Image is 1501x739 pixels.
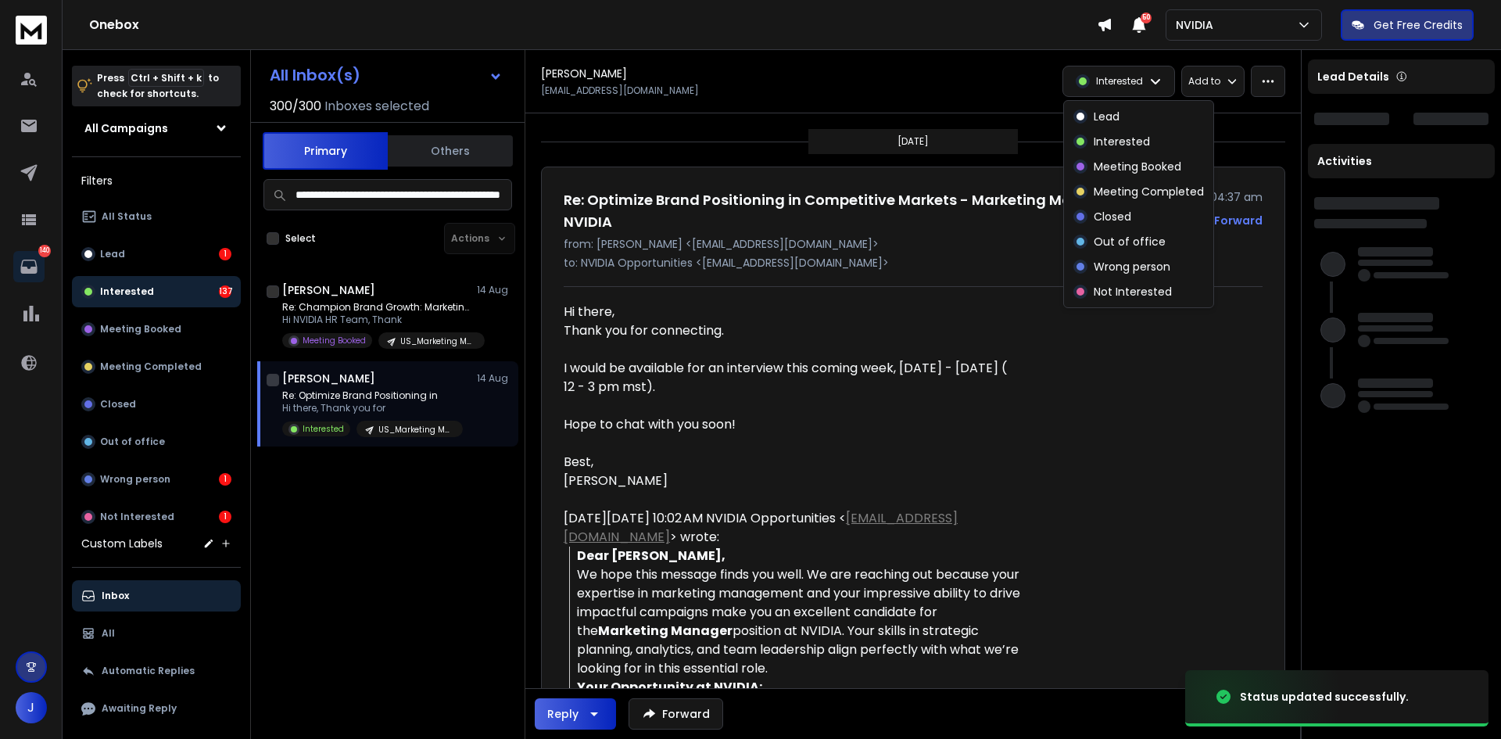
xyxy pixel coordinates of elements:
[102,627,115,640] p: All
[97,70,219,102] p: Press to check for shortcuts.
[1094,134,1150,149] p: Interested
[564,453,1020,472] div: Best,
[100,473,170,486] p: Wrong person
[564,236,1263,252] p: from: [PERSON_NAME] <[EMAIL_ADDRESS][DOMAIN_NAME]>
[477,372,512,385] p: 14 Aug
[100,436,165,448] p: Out of office
[564,359,1020,396] div: I would be available for an interview this coming week, [DATE] - [DATE] ( 12 - 3 pm mst).
[100,361,202,373] p: Meeting Completed
[629,698,723,730] button: Forward
[100,511,174,523] p: Not Interested
[541,66,627,81] h1: [PERSON_NAME]
[1094,184,1204,199] p: Meeting Completed
[564,509,1020,547] div: [DATE][DATE] 10:02 AM NVIDIA Opportunities < > wrote:
[219,511,231,523] div: 1
[38,245,51,257] p: 140
[897,135,929,148] p: [DATE]
[84,120,168,136] h1: All Campaigns
[1176,17,1220,33] p: NVIDIA
[564,509,958,546] a: [EMAIL_ADDRESS][DOMAIN_NAME]
[282,402,463,414] p: Hi there, Thank you for
[219,248,231,260] div: 1
[1096,75,1143,88] p: Interested
[219,285,231,298] div: 137
[1317,69,1389,84] p: Lead Details
[270,67,360,83] h1: All Inbox(s)
[577,547,725,565] strong: Dear [PERSON_NAME],
[72,170,241,192] h3: Filters
[1188,75,1220,88] p: Add to
[102,210,152,223] p: All Status
[282,314,470,326] p: Hi NVIDIA HR Team, Thank
[477,284,512,296] p: 14 Aug
[1214,213,1263,228] div: Forward
[598,622,733,640] strong: Marketing Manager
[564,472,1020,490] div: [PERSON_NAME]
[100,248,125,260] p: Lead
[564,255,1263,271] p: to: NVIDIA Opportunities <[EMAIL_ADDRESS][DOMAIN_NAME]>
[81,536,163,551] h3: Custom Labels
[16,16,47,45] img: logo
[577,565,1020,678] div: We hope this message finds you well. We are reaching out because your expertise in marketing mana...
[128,69,204,87] span: Ctrl + Shift + k
[219,473,231,486] div: 1
[564,415,1020,434] div: Hope to chat with you soon!
[1141,13,1152,23] span: 50
[100,398,136,411] p: Closed
[100,285,154,298] p: Interested
[270,97,321,116] span: 300 / 300
[577,678,762,696] strong: Your Opportunity at NVIDIA:
[1094,234,1166,249] p: Out of office
[263,132,388,170] button: Primary
[1094,284,1172,300] p: Not Interested
[1308,144,1495,178] div: Activities
[564,321,1020,340] div: Thank you for connecting.
[564,303,1020,490] div: Hi there,
[388,134,513,168] button: Others
[564,189,1155,233] h1: Re: Optimize Brand Positioning in Competitive Markets - Marketing Manager at NVIDIA
[100,323,181,335] p: Meeting Booked
[303,335,366,346] p: Meeting Booked
[324,97,429,116] h3: Inboxes selected
[16,692,47,723] span: J
[102,590,129,602] p: Inbox
[1094,209,1131,224] p: Closed
[1094,109,1119,124] p: Lead
[303,423,344,435] p: Interested
[89,16,1097,34] h1: Onebox
[1094,259,1170,274] p: Wrong person
[282,301,470,314] p: Re: Champion Brand Growth: Marketing
[285,232,316,245] label: Select
[547,706,579,722] div: Reply
[102,665,195,677] p: Automatic Replies
[282,282,375,298] h1: [PERSON_NAME]
[282,389,463,402] p: Re: Optimize Brand Positioning in
[541,84,699,97] p: [EMAIL_ADDRESS][DOMAIN_NAME]
[378,424,453,436] p: US_Marketing Manager_25(12/8)
[102,702,177,715] p: Awaiting Reply
[282,371,375,386] h1: [PERSON_NAME]
[1094,159,1181,174] p: Meeting Booked
[400,335,475,347] p: US_Marketing Manager_25(14/8)
[1374,17,1463,33] p: Get Free Credits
